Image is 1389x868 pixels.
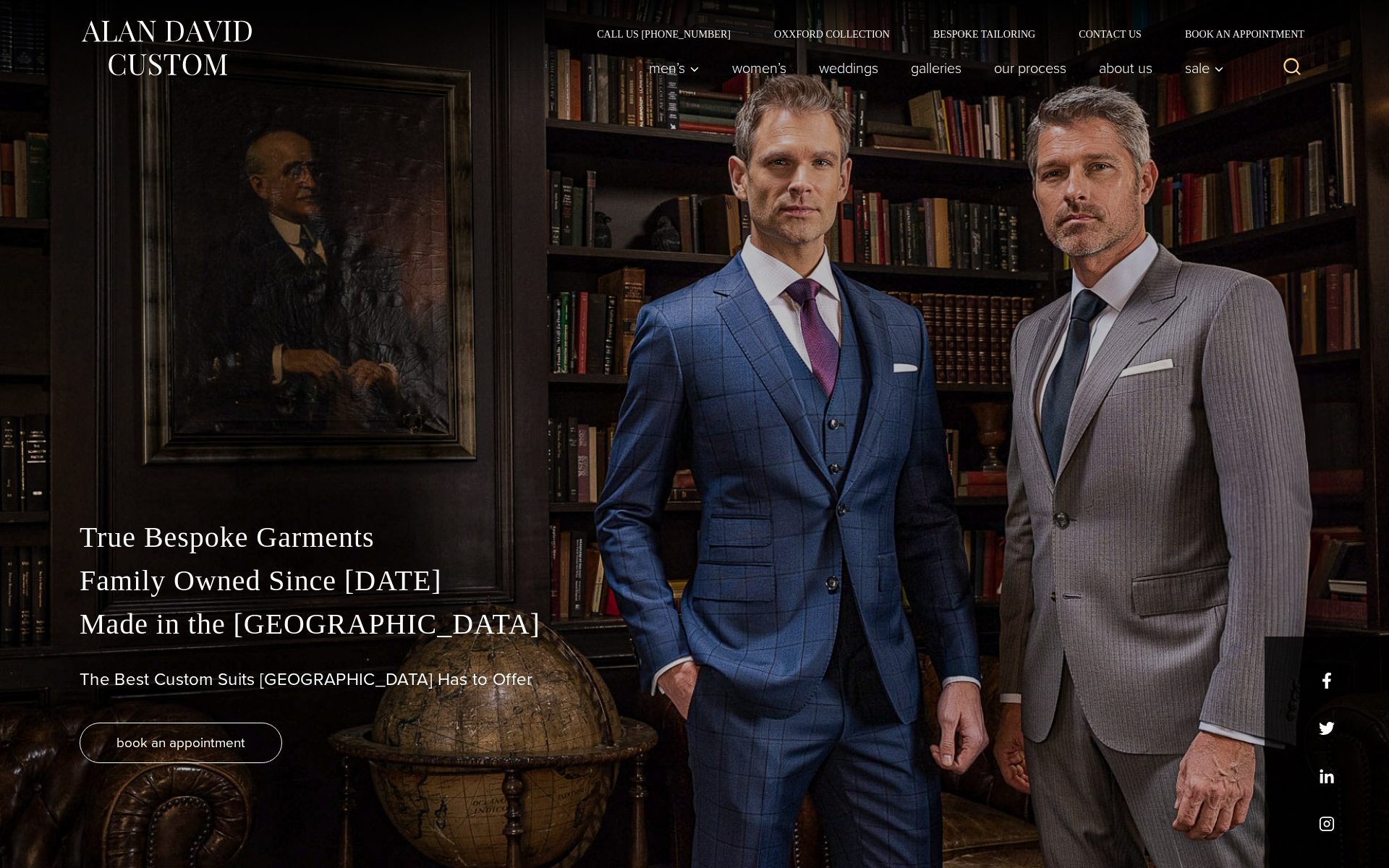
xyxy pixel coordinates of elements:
[1319,720,1335,736] a: x/twitter
[80,723,282,763] a: book an appointment
[80,669,1309,690] h1: The Best Custom Suits [GEOGRAPHIC_DATA] Has to Offer
[752,29,912,39] a: Oxxford Collection
[1319,816,1335,832] a: instagram
[803,54,895,82] a: weddings
[1163,29,1309,39] a: Book an Appointment
[1319,768,1335,784] a: linkedin
[978,54,1083,82] a: Our Process
[912,29,1057,39] a: Bespoke Tailoring
[575,29,752,39] a: Call Us [PHONE_NUMBER]
[649,61,700,75] span: Men’s
[1057,29,1163,39] a: Contact Us
[895,54,978,82] a: Galleries
[1275,51,1309,85] button: View Search Form
[80,516,1309,646] p: True Bespoke Garments Family Owned Since [DATE] Made in the [GEOGRAPHIC_DATA]
[716,54,803,82] a: Women’s
[633,54,1232,82] nav: Primary Navigation
[1185,61,1224,75] span: Sale
[80,16,253,80] img: Alan David Custom
[575,29,1309,39] nav: Secondary Navigation
[116,732,245,753] span: book an appointment
[1319,673,1335,689] a: facebook
[1083,54,1169,82] a: About Us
